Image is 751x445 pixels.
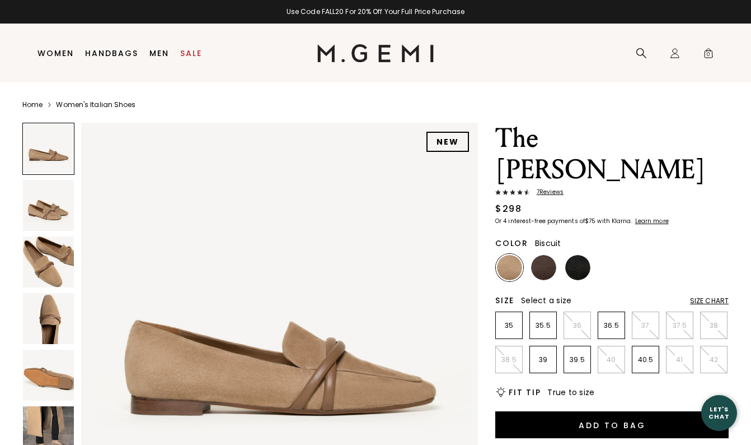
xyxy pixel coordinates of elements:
[598,355,625,364] p: 40
[535,238,561,249] span: Biscuit
[632,355,659,364] p: 40.5
[564,321,590,330] p: 36
[564,355,590,364] p: 39.5
[149,49,169,58] a: Men
[632,321,659,330] p: 37
[495,202,522,216] div: $298
[180,49,202,58] a: Sale
[634,218,669,225] a: Learn more
[701,406,737,420] div: Let's Chat
[495,217,585,225] klarna-placement-style-body: Or 4 interest-free payments of
[37,49,74,58] a: Women
[531,255,556,280] img: Chocolate
[635,217,669,225] klarna-placement-style-cta: Learn more
[23,237,74,288] img: The Brenda
[599,255,625,280] img: Cinnamon
[495,411,729,438] button: Add to Bag
[23,180,74,231] img: The Brenda
[701,321,727,330] p: 38
[598,321,625,330] p: 36.5
[597,217,633,225] klarna-placement-style-body: with Klarna
[496,321,522,330] p: 35
[495,123,729,186] h1: The [PERSON_NAME]
[495,296,514,305] h2: Size
[701,355,727,364] p: 42
[547,387,594,398] span: True to size
[521,295,571,306] span: Select a size
[56,100,135,109] a: Women's Italian Shoes
[317,44,434,62] img: M.Gemi
[585,217,595,225] klarna-placement-style-amount: $75
[23,350,74,401] img: The Brenda
[530,355,556,364] p: 39
[509,388,541,397] h2: Fit Tip
[530,189,564,196] span: 7 Review s
[666,321,693,330] p: 37.5
[666,355,693,364] p: 41
[496,355,522,364] p: 38.5
[497,255,522,280] img: Biscuit
[565,255,590,280] img: Black
[85,49,138,58] a: Handbags
[426,132,469,152] div: NEW
[22,100,43,109] a: Home
[690,296,729,305] div: Size Chart
[23,293,74,344] img: The Brenda
[530,321,556,330] p: 35.5
[495,239,528,248] h2: Color
[495,189,729,198] a: 7Reviews
[703,50,714,61] span: 0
